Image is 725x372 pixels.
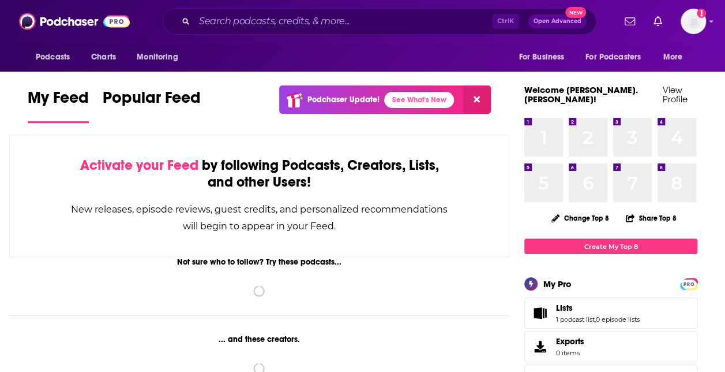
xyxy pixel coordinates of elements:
[28,46,85,68] button: open menu
[137,49,178,65] span: Monitoring
[620,12,640,31] a: Show notifications dropdown
[682,280,696,288] span: PRO
[384,92,454,108] a: See What's New
[655,46,697,68] button: open menu
[194,12,492,31] input: Search podcasts, credits, & more...
[524,331,697,362] a: Exports
[84,46,123,68] a: Charts
[492,14,519,29] span: Ctrl K
[578,46,658,68] button: open menu
[625,207,677,229] button: Share Top 8
[524,84,638,105] a: Welcome [PERSON_NAME].[PERSON_NAME]!
[528,14,587,28] button: Open AdvancedNew
[528,338,551,355] span: Exports
[556,303,640,313] a: Lists
[697,9,706,18] svg: Add a profile image
[510,46,579,68] button: open menu
[534,18,581,24] span: Open Advanced
[544,211,616,225] button: Change Top 8
[556,336,584,347] span: Exports
[28,88,89,114] span: My Feed
[663,84,688,105] a: View Profile
[556,349,584,357] span: 0 items
[681,9,706,34] img: User Profile
[80,157,198,174] span: Activate your Feed
[163,8,596,35] div: Search podcasts, credits, & more...
[19,10,130,32] img: Podchaser - Follow, Share and Rate Podcasts
[103,88,201,114] span: Popular Feed
[649,12,667,31] a: Show notifications dropdown
[565,7,586,18] span: New
[28,88,89,123] a: My Feed
[524,297,697,329] span: Lists
[36,49,70,65] span: Podcasts
[9,334,509,344] div: ... and these creators.
[528,305,551,321] a: Lists
[9,257,509,267] div: Not sure who to follow? Try these podcasts...
[67,201,451,235] div: New releases, episode reviews, guest credits, and personalized recommendations will begin to appe...
[67,157,451,191] div: by following Podcasts, Creators, Lists, and other Users!
[682,279,696,288] a: PRO
[103,88,201,123] a: Popular Feed
[129,46,193,68] button: open menu
[543,278,572,289] div: My Pro
[681,9,706,34] button: Show profile menu
[556,303,573,313] span: Lists
[307,95,380,105] p: Podchaser Update!
[585,49,641,65] span: For Podcasters
[524,239,697,254] a: Create My Top 8
[595,315,596,323] span: ,
[519,49,564,65] span: For Business
[556,315,595,323] a: 1 podcast list
[91,49,116,65] span: Charts
[663,49,683,65] span: More
[596,315,640,323] a: 0 episode lists
[681,9,706,34] span: Logged in as amanda.moss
